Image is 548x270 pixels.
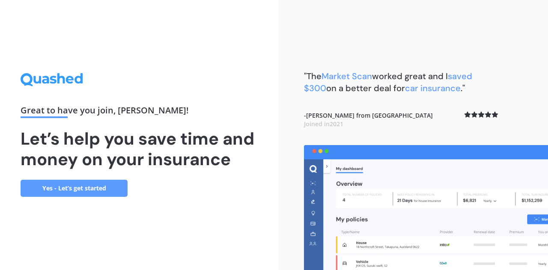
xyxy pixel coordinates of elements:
img: dashboard.webp [304,145,548,270]
b: - [PERSON_NAME] from [GEOGRAPHIC_DATA] [304,111,433,128]
a: Yes - Let’s get started [21,180,128,197]
span: Joined in 2021 [304,120,343,128]
h1: Let’s help you save time and money on your insurance [21,128,258,169]
b: "The worked great and I on a better deal for ." [304,71,472,94]
span: car insurance [405,83,461,94]
div: Great to have you join , [PERSON_NAME] ! [21,106,258,118]
span: Market Scan [322,71,372,82]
